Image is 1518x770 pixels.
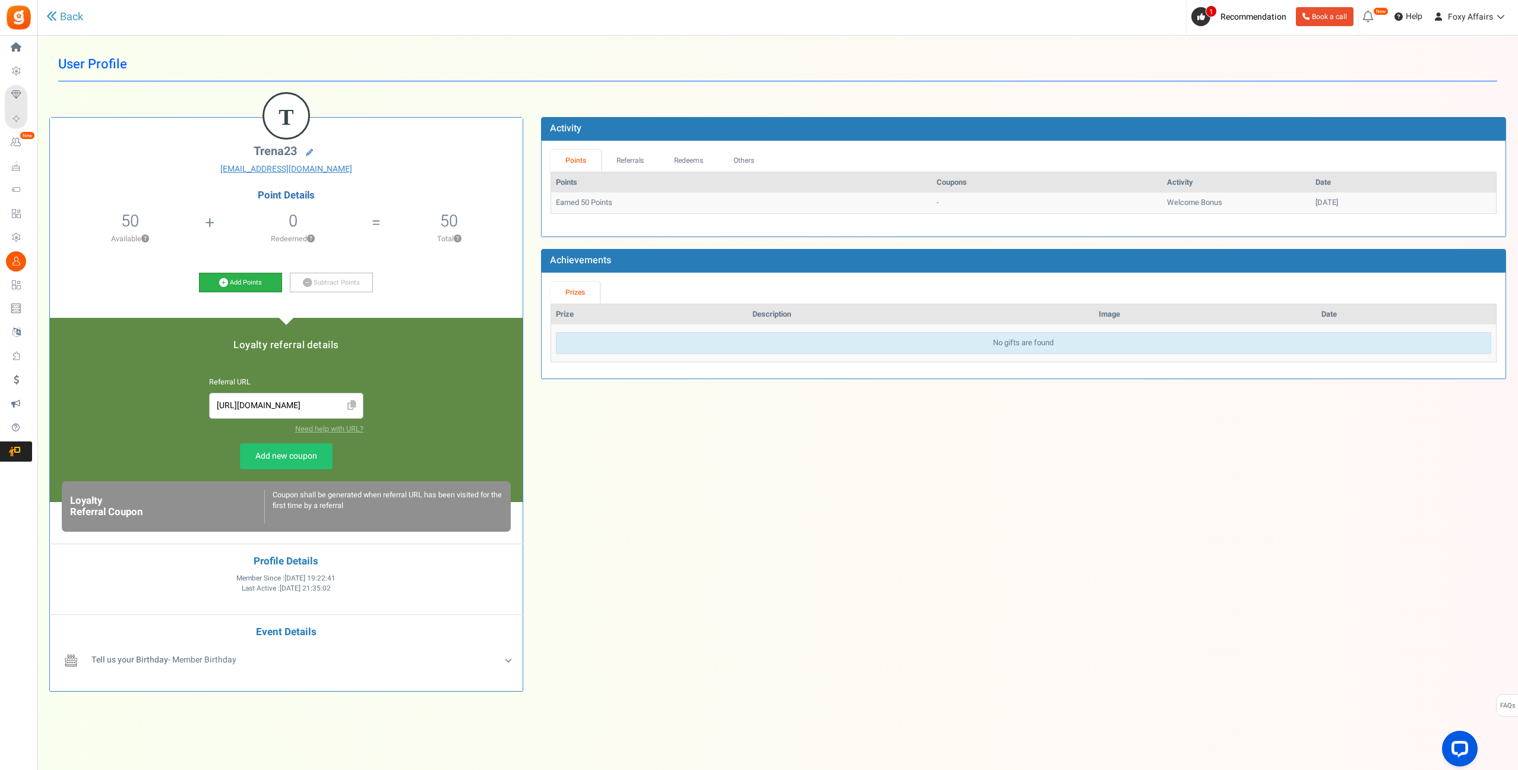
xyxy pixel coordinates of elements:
[551,150,602,172] a: Points
[56,233,204,244] p: Available
[290,273,373,293] a: Subtract Points
[59,163,514,175] a: [EMAIL_ADDRESS][DOMAIN_NAME]
[289,212,298,230] h5: 0
[20,131,35,140] em: New
[551,282,600,304] a: Prizes
[280,583,331,594] span: [DATE] 21:35:02
[1206,5,1217,17] span: 1
[556,332,1491,354] div: No gifts are found
[240,443,333,469] a: Add new coupon
[1220,11,1286,23] span: Recommendation
[1500,695,1516,717] span: FAQs
[5,132,32,153] a: New
[382,233,517,244] p: Total
[1315,197,1491,209] div: [DATE]
[659,150,719,172] a: Redeems
[601,150,659,172] a: Referrals
[242,583,331,594] span: Last Active :
[748,304,1094,325] th: Description
[551,192,932,213] td: Earned 50 Points
[932,192,1162,213] td: -
[295,424,363,434] a: Need help with URL?
[199,273,282,293] a: Add Points
[264,94,308,140] figcaption: T
[1191,7,1291,26] a: 1 Recommendation
[440,212,458,230] h5: 50
[550,253,611,267] b: Achievements
[216,233,371,244] p: Redeemed
[454,235,461,243] button: ?
[932,172,1162,193] th: Coupons
[62,340,511,351] h5: Loyalty referral details
[551,172,932,193] th: Points
[254,143,297,160] span: trena23
[1162,192,1311,213] td: Welcome Bonus
[1373,7,1389,15] em: New
[1317,304,1496,325] th: Date
[91,654,168,666] b: Tell us your Birthday
[343,396,362,416] span: Click to Copy
[551,304,748,325] th: Prize
[1296,7,1353,26] a: Book a call
[236,573,336,583] span: Member Since :
[1094,304,1316,325] th: Image
[1403,11,1422,23] span: Help
[58,48,1497,81] h1: User Profile
[5,4,32,31] img: Gratisfaction
[307,235,315,243] button: ?
[141,235,149,243] button: ?
[91,654,236,666] span: - Member Birthday
[209,378,363,387] h6: Referral URL
[550,121,581,135] b: Activity
[284,573,336,583] span: [DATE] 19:22:41
[70,496,264,517] h6: Loyalty Referral Coupon
[719,150,770,172] a: Others
[264,490,502,523] div: Coupon shall be generated when referral URL has been visited for the first time by a referral
[1311,172,1496,193] th: Date
[121,209,139,233] span: 50
[59,556,514,567] h4: Profile Details
[1162,172,1311,193] th: Activity
[1448,11,1493,23] span: Foxy Affairs
[59,627,514,638] h4: Event Details
[50,190,523,201] h4: Point Details
[1390,7,1427,26] a: Help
